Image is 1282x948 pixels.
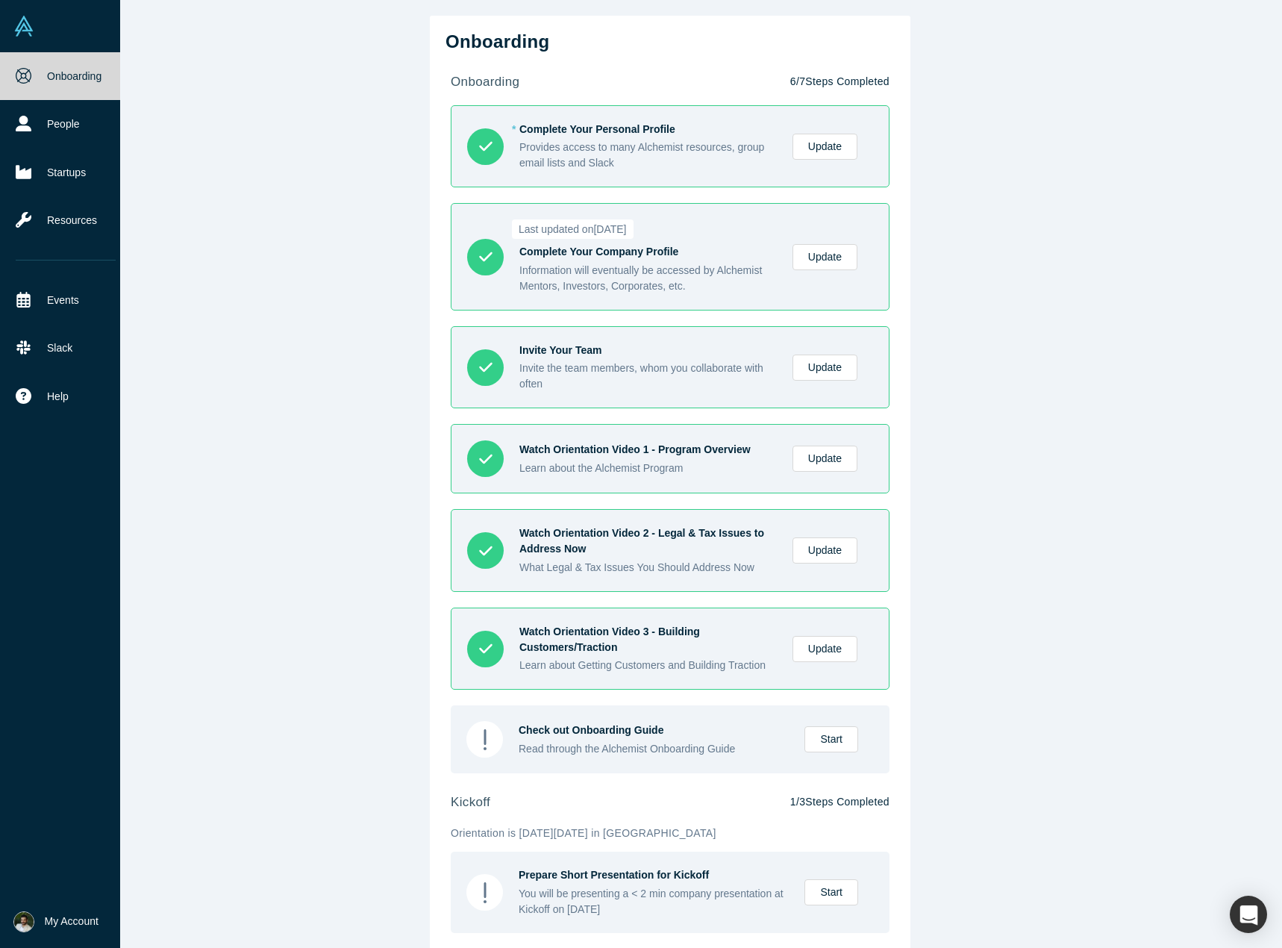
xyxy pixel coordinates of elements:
[451,795,490,809] strong: kickoff
[792,134,857,160] a: Update
[519,361,777,392] div: Invite the team members, whom you collaborate with often
[445,31,895,53] h2: Onboarding
[13,911,34,932] img: Marcus Virginia's Account
[13,16,34,37] img: Alchemist Vault Logo
[519,886,789,917] div: You will be presenting a < 2 min company presentation at Kickoff on [DATE]
[792,537,857,564] a: Update
[519,263,777,294] div: Information will eventually be accessed by Alchemist Mentors, Investors, Corporates, etc.
[519,867,789,883] div: Prepare Short Presentation for Kickoff
[790,794,889,810] p: 1 / 3 Steps Completed
[519,122,777,137] div: Complete Your Personal Profile
[519,624,777,655] div: Watch Orientation Video 3 - Building Customers/Traction
[519,461,777,476] div: Learn about the Alchemist Program
[519,343,777,358] div: Invite Your Team
[804,879,858,905] a: Start
[792,636,857,662] a: Update
[13,911,99,932] button: My Account
[519,723,789,738] div: Check out Onboarding Guide
[804,726,858,752] a: Start
[519,560,777,576] div: What Legal & Tax Issues You Should Address Now
[451,75,519,89] strong: onboarding
[512,219,634,239] span: Last updated on [DATE]
[519,442,777,458] div: Watch Orientation Video 1 - Program Overview
[451,827,716,839] span: Orientation is [DATE][DATE] in [GEOGRAPHIC_DATA]
[792,446,857,472] a: Update
[45,914,99,929] span: My Account
[792,244,857,270] a: Update
[47,389,69,405] span: Help
[519,244,777,260] div: Complete Your Company Profile
[519,741,789,757] div: Read through the Alchemist Onboarding Guide
[519,526,777,557] div: Watch Orientation Video 2 - Legal & Tax Issues to Address Now
[519,658,777,673] div: Learn about Getting Customers and Building Traction
[790,74,889,90] p: 6 / 7 Steps Completed
[519,140,777,171] div: Provides access to many Alchemist resources, group email lists and Slack
[792,355,857,381] a: Update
